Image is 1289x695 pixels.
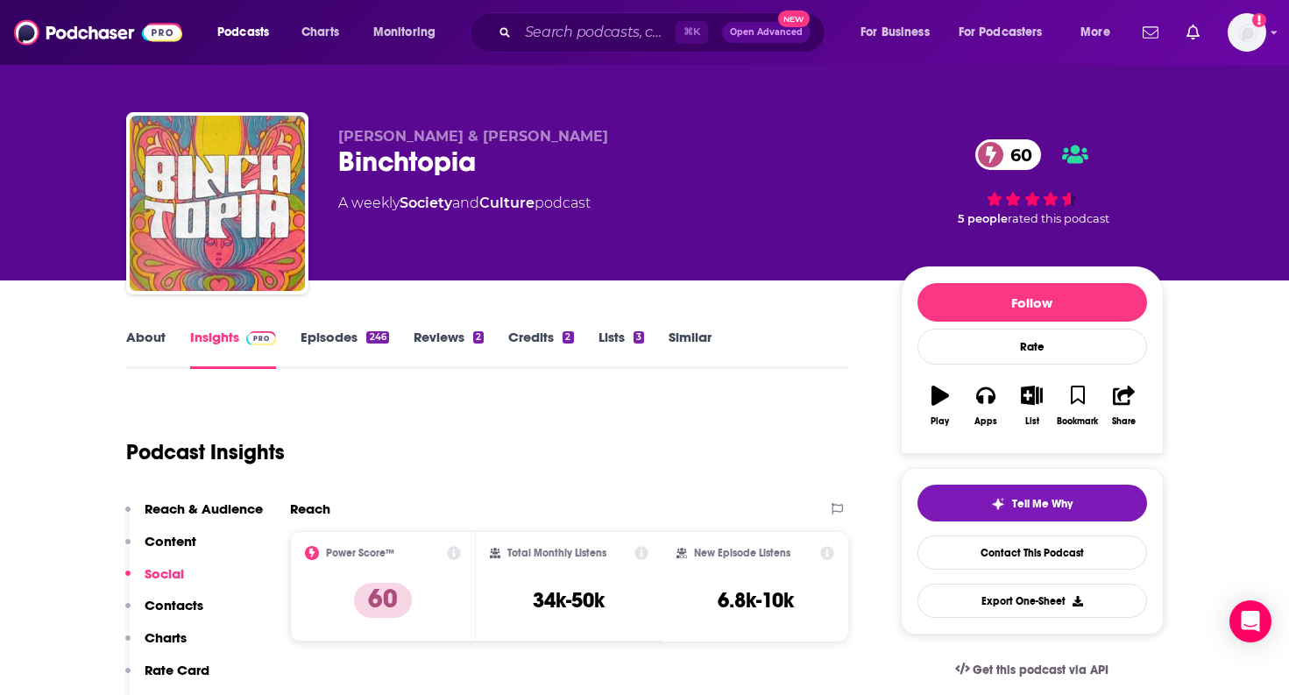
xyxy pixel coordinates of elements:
[125,565,184,598] button: Social
[130,116,305,291] img: Binchtopia
[373,20,436,45] span: Monitoring
[669,329,712,369] a: Similar
[958,212,1008,225] span: 5 people
[366,331,388,344] div: 246
[145,565,184,582] p: Social
[917,584,1147,618] button: Export One-Sheet
[563,331,573,344] div: 2
[1228,13,1266,52] button: Show profile menu
[1025,416,1039,427] div: List
[1179,18,1207,47] a: Show notifications dropdown
[290,18,350,46] a: Charts
[145,597,203,613] p: Contacts
[718,587,794,613] h3: 6.8k-10k
[301,20,339,45] span: Charts
[125,533,196,565] button: Content
[217,20,269,45] span: Podcasts
[901,128,1164,237] div: 60 5 peoplerated this podcast
[246,331,277,345] img: Podchaser Pro
[730,28,803,37] span: Open Advanced
[959,20,1043,45] span: For Podcasters
[991,497,1005,511] img: tell me why sparkle
[1068,18,1132,46] button: open menu
[917,485,1147,521] button: tell me why sparkleTell Me Why
[507,547,606,559] h2: Total Monthly Listens
[126,329,166,369] a: About
[963,374,1009,437] button: Apps
[993,139,1041,170] span: 60
[973,663,1108,677] span: Get this podcast via API
[125,629,187,662] button: Charts
[290,500,330,517] h2: Reach
[145,662,209,678] p: Rate Card
[1055,374,1101,437] button: Bookmark
[974,416,997,427] div: Apps
[917,283,1147,322] button: Follow
[414,329,484,369] a: Reviews2
[848,18,952,46] button: open menu
[1228,13,1266,52] img: User Profile
[1228,13,1266,52] span: Logged in as antoine.jordan
[354,583,412,618] p: 60
[473,331,484,344] div: 2
[338,193,591,214] div: A weekly podcast
[1012,497,1073,511] span: Tell Me Why
[361,18,458,46] button: open menu
[947,18,1068,46] button: open menu
[1136,18,1165,47] a: Show notifications dropdown
[326,547,394,559] h2: Power Score™
[1101,374,1146,437] button: Share
[145,500,263,517] p: Reach & Audience
[941,649,1123,691] a: Get this podcast via API
[14,16,182,49] img: Podchaser - Follow, Share and Rate Podcasts
[190,329,277,369] a: InsightsPodchaser Pro
[1009,374,1054,437] button: List
[479,195,535,211] a: Culture
[338,128,608,145] span: [PERSON_NAME] & [PERSON_NAME]
[533,587,605,613] h3: 34k-50k
[508,329,573,369] a: Credits2
[1112,416,1136,427] div: Share
[598,329,644,369] a: Lists3
[518,18,676,46] input: Search podcasts, credits, & more...
[486,12,842,53] div: Search podcasts, credits, & more...
[125,597,203,629] button: Contacts
[694,547,790,559] h2: New Episode Listens
[125,500,263,533] button: Reach & Audience
[1057,416,1098,427] div: Bookmark
[145,533,196,550] p: Content
[145,629,187,646] p: Charts
[1252,13,1266,27] svg: Add a profile image
[931,416,949,427] div: Play
[722,22,811,43] button: Open AdvancedNew
[917,535,1147,570] a: Contact This Podcast
[676,21,708,44] span: ⌘ K
[1229,600,1271,642] div: Open Intercom Messenger
[975,139,1041,170] a: 60
[917,329,1147,365] div: Rate
[126,439,285,465] h1: Podcast Insights
[400,195,452,211] a: Society
[301,329,388,369] a: Episodes246
[634,331,644,344] div: 3
[778,11,810,27] span: New
[1008,212,1109,225] span: rated this podcast
[1080,20,1110,45] span: More
[205,18,292,46] button: open menu
[452,195,479,211] span: and
[917,374,963,437] button: Play
[861,20,930,45] span: For Business
[125,662,209,694] button: Rate Card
